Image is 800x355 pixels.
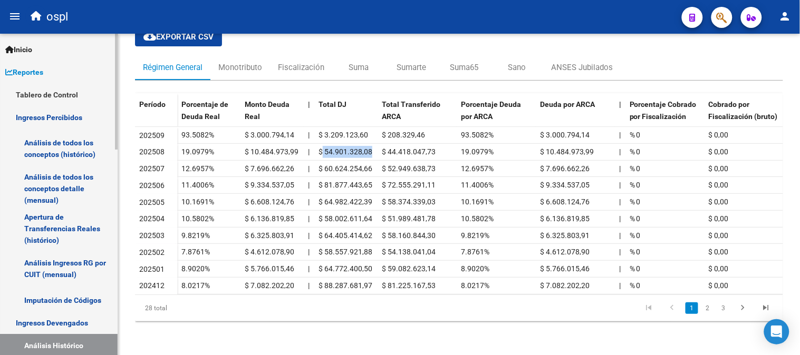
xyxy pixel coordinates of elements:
[308,198,310,206] span: |
[540,164,590,173] span: $ 7.696.662,26
[619,198,621,206] span: |
[308,281,310,290] span: |
[139,131,165,140] span: 202509
[181,264,210,273] span: 8.9020%
[709,131,729,139] span: $ 0,00
[716,299,731,317] li: page 3
[319,281,372,290] span: $ 88.287.681,97
[319,248,372,256] span: $ 58.557.921,88
[181,281,210,290] span: 8.0217%
[245,131,294,139] span: $ 3.000.794,14
[619,231,621,240] span: |
[245,181,294,189] span: $ 9.334.537,05
[461,131,494,139] span: 93.5082%
[278,62,324,73] div: Fiscalización
[378,93,457,137] datatable-header-cell: Total Transferido ARCA
[245,214,294,223] span: $ 6.136.819,85
[139,147,165,156] span: 202508
[181,214,214,223] span: 10.5802%
[630,100,697,121] span: Porcentaje Cobrado por Fiscalización
[461,231,489,240] span: 9.8219%
[382,248,436,256] span: $ 54.138.041,04
[733,302,753,314] a: go to next page
[382,198,436,206] span: $ 58.374.339,03
[181,181,214,189] span: 11.4006%
[461,181,494,189] span: 11.4006%
[625,93,705,137] datatable-header-cell: Porcentaje Cobrado por Fiscalización
[181,100,228,121] span: Porcentaje de Deuda Real
[245,248,294,256] span: $ 4.612.078,90
[630,131,641,139] span: % 0
[319,181,372,189] span: $ 81.877.443,65
[709,214,729,223] span: $ 0,00
[630,248,641,256] span: % 0
[779,10,792,23] mat-icon: person
[630,281,641,290] span: % 0
[540,100,595,109] span: Deuda por ARCA
[135,295,263,321] div: 28 total
[245,281,294,290] span: $ 7.082.202,20
[319,198,372,206] span: $ 64.982.422,39
[181,131,214,139] span: 93.5082%
[308,231,310,240] span: |
[461,248,489,256] span: 7.8761%
[630,264,641,273] span: % 0
[314,93,378,137] datatable-header-cell: Total DJ
[709,264,729,273] span: $ 0,00
[143,32,214,42] span: Exportar CSV
[630,231,641,240] span: % 0
[700,299,716,317] li: page 2
[319,231,372,240] span: $ 64.405.414,62
[619,214,621,223] span: |
[139,181,165,190] span: 202506
[245,198,294,206] span: $ 6.608.124,76
[139,231,165,240] span: 202503
[308,164,310,173] span: |
[8,10,21,23] mat-icon: menu
[245,100,290,121] span: Monto Deuda Real
[319,264,372,273] span: $ 64.772.400,50
[615,93,625,137] datatable-header-cell: |
[686,302,698,314] a: 1
[5,44,32,55] span: Inicio
[619,181,621,189] span: |
[540,198,590,206] span: $ 6.608.124,76
[308,181,310,189] span: |
[382,281,436,290] span: $ 81.225.167,53
[139,100,166,109] span: Período
[139,248,165,257] span: 202502
[382,164,436,173] span: $ 52.949.638,73
[701,302,714,314] a: 2
[308,131,310,139] span: |
[382,147,436,156] span: $ 44.418.047,73
[709,248,729,256] span: $ 0,00
[619,164,621,173] span: |
[139,265,165,273] span: 202501
[630,198,641,206] span: % 0
[5,66,43,78] span: Reportes
[382,131,425,139] span: $ 208.329,46
[308,100,310,109] span: |
[382,100,440,121] span: Total Transferido ARCA
[245,164,294,173] span: $ 7.696.662,26
[181,147,214,156] span: 19.0979%
[705,93,784,137] datatable-header-cell: Cobrado por Fiscalización (bruto)
[308,147,310,156] span: |
[135,27,222,46] button: Exportar CSV
[709,147,729,156] span: $ 0,00
[304,93,314,137] datatable-header-cell: |
[135,93,177,137] datatable-header-cell: Período
[551,62,613,73] div: ANSES Jubilados
[461,198,494,206] span: 10.1691%
[177,93,240,137] datatable-header-cell: Porcentaje de Deuda Real
[181,164,214,173] span: 12.6957%
[181,198,214,206] span: 10.1691%
[397,62,426,73] div: Sumarte
[139,164,165,173] span: 202507
[245,264,294,273] span: $ 5.766.015,46
[764,319,789,344] div: Open Intercom Messenger
[662,302,682,314] a: go to previous page
[382,181,436,189] span: $ 72.555.291,11
[619,281,621,290] span: |
[461,100,521,121] span: Porcentaje Deuda por ARCA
